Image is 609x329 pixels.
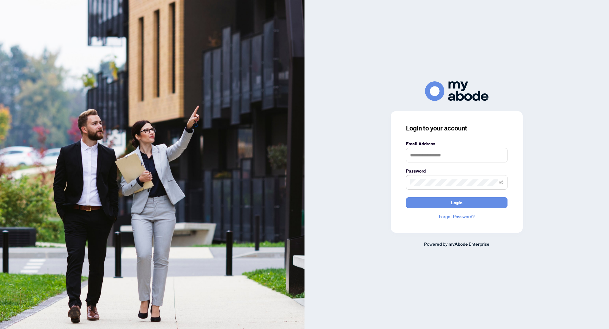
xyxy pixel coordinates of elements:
button: Login [406,197,507,208]
span: Enterprise [469,241,489,247]
img: ma-logo [425,81,488,101]
a: Forgot Password? [406,213,507,220]
label: Password [406,168,507,174]
span: eye-invisible [499,180,503,185]
h3: Login to your account [406,124,507,133]
a: myAbode [449,241,468,248]
span: Powered by [424,241,448,247]
label: Email Address [406,140,507,147]
span: Login [451,198,462,208]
